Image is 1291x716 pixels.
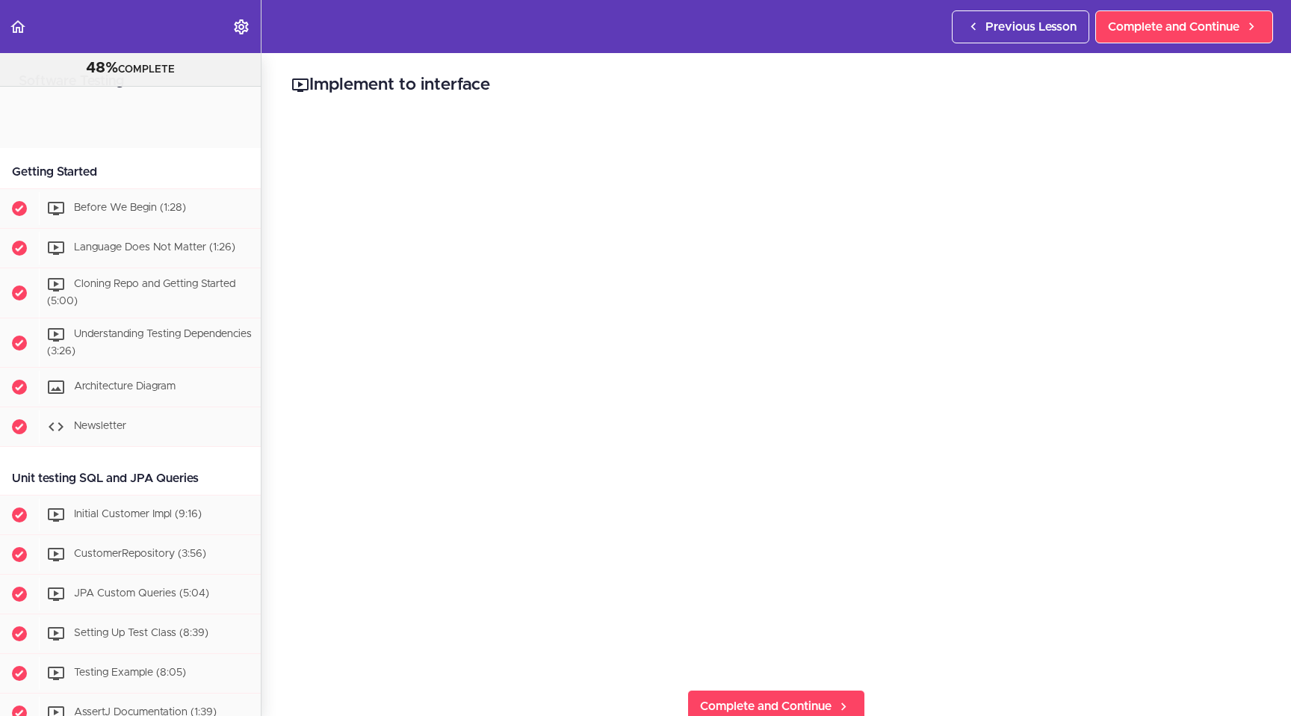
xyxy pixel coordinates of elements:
span: JPA Custom Queries (5:04) [74,589,209,599]
span: Architecture Diagram [74,382,176,392]
span: Cloning Repo and Getting Started (5:00) [47,279,235,306]
a: Previous Lesson [952,10,1089,43]
span: Previous Lesson [985,18,1077,36]
span: Before We Begin (1:28) [74,203,186,213]
span: Understanding Testing Dependencies (3:26) [47,329,252,357]
iframe: Video Player [291,120,1261,666]
span: Complete and Continue [1108,18,1239,36]
span: 48% [86,61,118,75]
a: Complete and Continue [1095,10,1273,43]
svg: Back to course curriculum [9,18,27,36]
span: Setting Up Test Class (8:39) [74,629,208,639]
span: Initial Customer Impl (9:16) [74,510,202,520]
span: Complete and Continue [700,697,832,715]
svg: Settings Menu [232,18,250,36]
span: Testing Example (8:05) [74,668,186,679]
div: COMPLETE [19,59,242,78]
span: Language Does Not Matter (1:26) [74,242,235,253]
span: Newsletter [74,422,126,432]
h2: Implement to interface [291,72,1261,98]
span: CustomerRepository (3:56) [74,549,206,560]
